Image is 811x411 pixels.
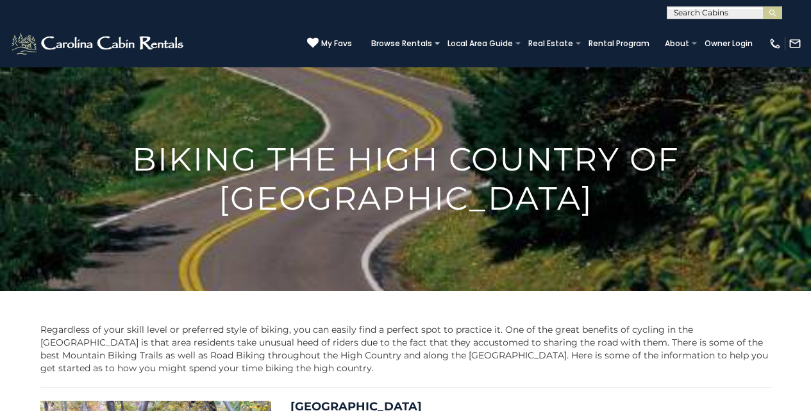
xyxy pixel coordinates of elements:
[582,35,656,53] a: Rental Program
[522,35,580,53] a: Real Estate
[658,35,696,53] a: About
[40,323,771,374] p: Regardless of your skill level or preferred style of biking, you can easily find a perfect spot t...
[365,35,439,53] a: Browse Rentals
[321,38,352,49] span: My Favs
[789,37,801,50] img: mail-regular-white.png
[10,31,187,56] img: White-1-2.png
[307,37,352,50] a: My Favs
[769,37,782,50] img: phone-regular-white.png
[441,35,519,53] a: Local Area Guide
[698,35,759,53] a: Owner Login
